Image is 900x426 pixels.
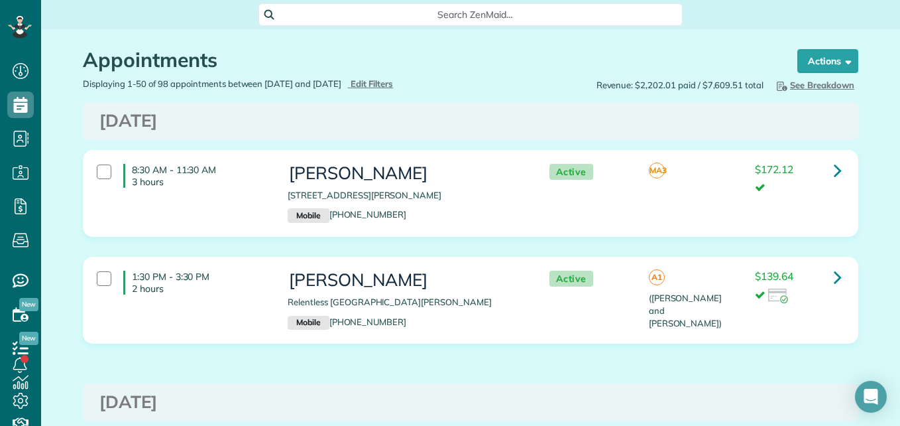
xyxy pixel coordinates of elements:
[596,79,763,92] span: Revenue: $2,202.01 paid / $7,609.51 total
[19,332,38,345] span: New
[123,164,268,188] h4: 8:30 AM - 11:30 AM
[755,269,793,283] span: $139.64
[855,381,887,413] div: Open Intercom Messenger
[649,269,665,285] span: A1
[649,163,665,178] span: MA3
[549,164,593,180] span: Active
[288,316,329,330] small: Mobile
[132,283,268,295] p: 2 hours
[288,189,522,202] p: [STREET_ADDRESS][PERSON_NAME]
[288,317,406,327] a: Mobile[PHONE_NUMBER]
[83,49,772,71] h1: Appointments
[288,271,522,290] h3: [PERSON_NAME]
[755,163,793,176] span: $172.12
[797,49,858,73] button: Actions
[649,293,722,328] span: ([PERSON_NAME] and [PERSON_NAME])
[132,176,268,188] p: 3 hours
[99,393,842,412] h3: [DATE]
[99,111,842,131] h3: [DATE]
[288,209,406,220] a: Mobile[PHONE_NUMBER]
[348,78,394,89] a: Edit Filters
[768,289,788,303] img: icon_credit_card_success-27c2c4fc500a7f1a58a13ef14842cb958d03041fefb464fd2e53c949a5770e83.png
[123,271,268,295] h4: 1:30 PM - 3:30 PM
[774,80,854,90] span: See Breakdown
[549,271,593,287] span: Active
[288,208,329,223] small: Mobile
[770,78,858,92] button: See Breakdown
[288,164,522,183] h3: [PERSON_NAME]
[73,78,471,90] div: Displaying 1-50 of 98 appointments between [DATE] and [DATE]
[351,78,394,89] span: Edit Filters
[19,298,38,311] span: New
[288,296,522,309] p: Relentless [GEOGRAPHIC_DATA][PERSON_NAME]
